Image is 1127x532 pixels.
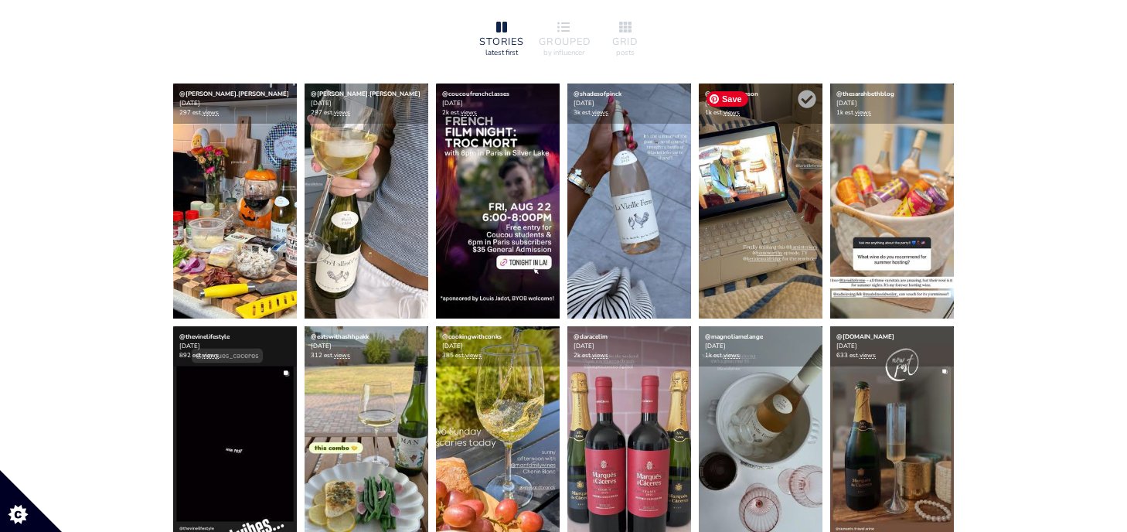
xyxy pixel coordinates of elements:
[724,351,740,360] a: views
[477,47,526,58] div: latest first
[574,332,608,341] a: @daracelim
[334,108,350,117] a: views
[855,108,871,117] a: views
[836,332,894,341] a: @[DOMAIN_NAME]
[567,326,691,367] div: [DATE] 2k est.
[173,326,297,367] div: [DATE] 892 est.
[436,84,560,124] div: [DATE] 2k est.
[311,332,369,341] a: @eatswithashhpakk
[334,351,350,360] a: views
[203,351,219,360] a: views
[173,84,297,124] div: [DATE] 297 est.
[305,326,428,367] div: [DATE] 312 est.
[705,332,763,341] a: @magnoliamelange
[305,84,428,124] div: [DATE] 297 est.
[836,90,894,98] a: @thesarahbethblog
[465,351,482,360] a: views
[436,326,560,367] div: [DATE] 385 est.
[592,351,608,360] a: views
[601,37,650,47] div: GRID
[574,90,621,98] a: @shadesofpinck
[705,90,758,98] a: @thehealthmason
[477,37,526,47] div: STORIES
[592,108,608,117] a: views
[707,91,748,107] span: Save
[724,108,740,117] a: views
[179,332,230,341] a: @thevinelifestyle
[567,84,691,124] div: [DATE] 3k est.
[442,90,509,98] a: @coucoufrenchclasses
[860,351,876,360] a: views
[830,84,954,124] div: [DATE] 1k est.
[442,332,502,341] a: @cookingwithconks
[539,37,588,47] div: GROUPED
[539,47,588,58] div: by influencer
[203,108,219,117] a: views
[311,90,420,98] a: @[PERSON_NAME].[PERSON_NAME]
[461,108,477,117] a: views
[179,90,289,98] a: @[PERSON_NAME].[PERSON_NAME]
[699,326,822,367] div: [DATE] 1k est.
[601,47,650,58] div: posts
[699,84,822,124] div: [DATE] 1k est.
[830,326,954,367] div: [DATE] 633 est.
